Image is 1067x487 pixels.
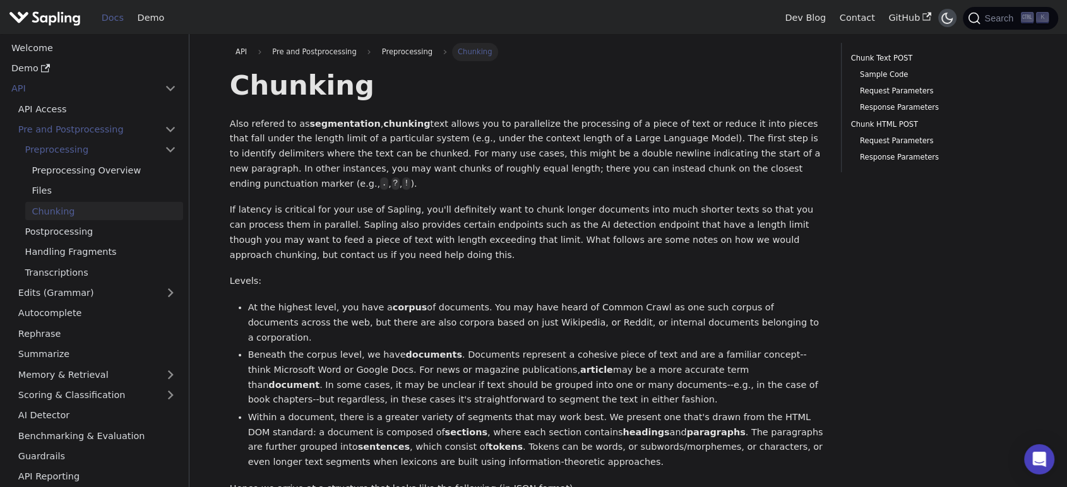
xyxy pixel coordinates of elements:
a: Contact [833,8,882,28]
button: Collapse sidebar category 'API' [158,79,183,98]
span: Chunking [452,43,498,61]
p: Levels: [230,274,823,289]
a: Summarize [11,345,183,363]
a: Response Parameters [860,102,1018,114]
p: If latency is critical for your use of Sapling, you'll definitely want to chunk longer documents ... [230,202,823,262]
a: Chunk HTML POST [851,119,1022,131]
strong: paragraphs [687,427,746,437]
a: Autocomplete [11,304,183,322]
button: Switch between dark and light mode (currently dark mode) [938,9,957,27]
a: Docs [95,8,131,28]
strong: chunking [383,119,430,129]
a: Demo [131,8,171,28]
a: Dev Blog [778,8,832,28]
a: GitHub [881,8,938,28]
a: Files [25,182,183,200]
a: Demo [4,59,183,78]
a: AI Detector [11,406,183,425]
a: Benchmarking & Evaluation [11,426,183,445]
a: Guardrails [11,447,183,466]
strong: article [580,365,613,375]
strong: sentences [358,442,410,452]
a: API [4,79,158,98]
a: Response Parameters [860,151,1018,163]
kbd: K [1036,12,1049,23]
h1: Chunking [230,68,823,102]
strong: documents [405,349,462,360]
strong: document [268,380,319,390]
strong: headings [623,427,669,437]
a: Sample Code [860,69,1018,81]
a: Memory & Retrieval [11,365,183,384]
span: Search [981,13,1021,23]
a: API Access [11,100,183,118]
a: Preprocessing Overview [25,161,183,179]
strong: corpus [393,302,427,312]
strong: tokens [488,442,523,452]
a: Welcome [4,38,183,57]
strong: sections [445,427,487,437]
a: Handling Fragments [18,243,183,261]
a: Pre and Postprocessing [11,120,183,139]
a: API [230,43,253,61]
a: Sapling.ai [9,9,85,27]
span: Preprocessing [376,43,438,61]
nav: Breadcrumbs [230,43,823,61]
a: Scoring & Classification [11,386,183,404]
a: Postprocessing [18,223,183,241]
p: Also refered to as , text allows you to parallelize the processing of a piece of text or reduce i... [230,117,823,192]
li: Within a document, there is a greater variety of segments that may work best. We present one that... [248,410,823,470]
span: Pre and Postprocessing [266,43,362,61]
li: At the highest level, you have a of documents. You may have heard of Common Crawl as one such cor... [248,300,823,345]
img: Sapling.ai [9,9,81,27]
li: Beneath the corpus level, we have . Documents represent a cohesive piece of text and are a famili... [248,348,823,408]
a: Edits (Grammar) [11,284,183,302]
a: Request Parameters [860,85,1018,97]
span: API [235,47,247,56]
code: ! [402,177,410,190]
button: Search (Ctrl+K) [963,7,1058,30]
a: Chunk Text POST [851,52,1022,64]
div: Open Intercom Messenger [1024,444,1054,474]
a: Transcriptions [18,263,183,281]
code: . [380,177,388,190]
a: Request Parameters [860,135,1018,147]
strong: segmentation [309,119,380,129]
a: API Reporting [11,467,183,486]
a: Rephrase [11,324,183,343]
code: ? [391,177,400,190]
a: Preprocessing [18,141,183,159]
a: Chunking [25,202,183,220]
